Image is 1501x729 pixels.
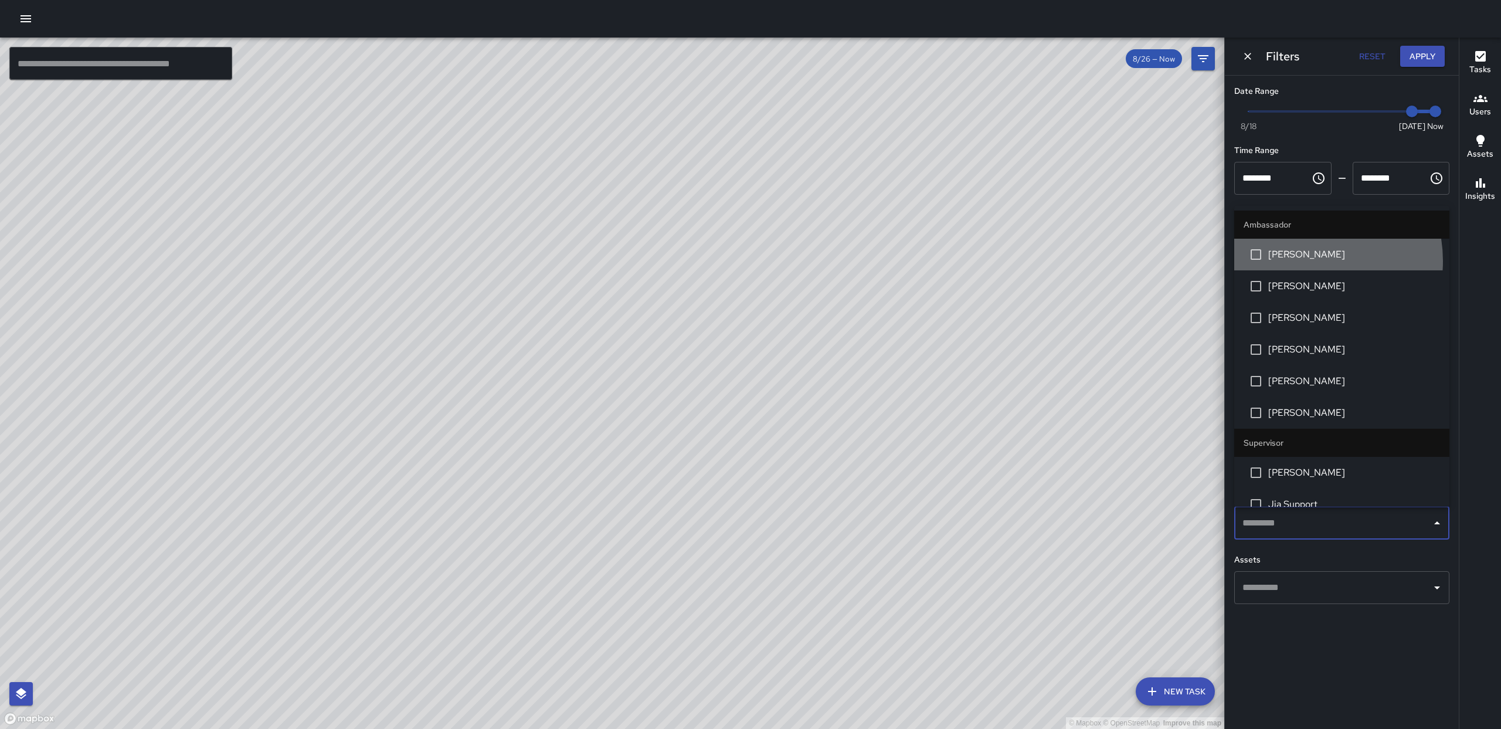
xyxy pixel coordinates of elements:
[1268,247,1440,262] span: [PERSON_NAME]
[1307,167,1330,190] button: Choose time, selected time is 12:00 AM
[1399,120,1425,132] span: [DATE]
[1241,120,1257,132] span: 8/18
[1469,106,1491,118] h6: Users
[1429,579,1445,596] button: Open
[1467,148,1493,161] h6: Assets
[1191,47,1215,70] button: Filters
[1126,54,1182,64] span: 8/26 — Now
[1459,84,1501,127] button: Users
[1234,554,1449,567] h6: Assets
[1353,46,1391,67] button: Reset
[1459,42,1501,84] button: Tasks
[1465,190,1495,203] h6: Insights
[1268,497,1440,511] span: Jia Support
[1469,63,1491,76] h6: Tasks
[1400,46,1445,67] button: Apply
[1234,85,1449,98] h6: Date Range
[1268,406,1440,420] span: [PERSON_NAME]
[1459,127,1501,169] button: Assets
[1425,167,1448,190] button: Choose time, selected time is 11:59 PM
[1459,169,1501,211] button: Insights
[1268,311,1440,325] span: [PERSON_NAME]
[1234,211,1449,239] li: Ambassador
[1266,47,1299,66] h6: Filters
[1136,677,1215,706] button: New Task
[1239,48,1257,65] button: Dismiss
[1268,343,1440,357] span: [PERSON_NAME]
[1234,429,1449,457] li: Supervisor
[1427,120,1444,132] span: Now
[1268,466,1440,480] span: [PERSON_NAME]
[1429,515,1445,531] button: Close
[1268,279,1440,293] span: [PERSON_NAME]
[1268,374,1440,388] span: [PERSON_NAME]
[1234,144,1449,157] h6: Time Range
